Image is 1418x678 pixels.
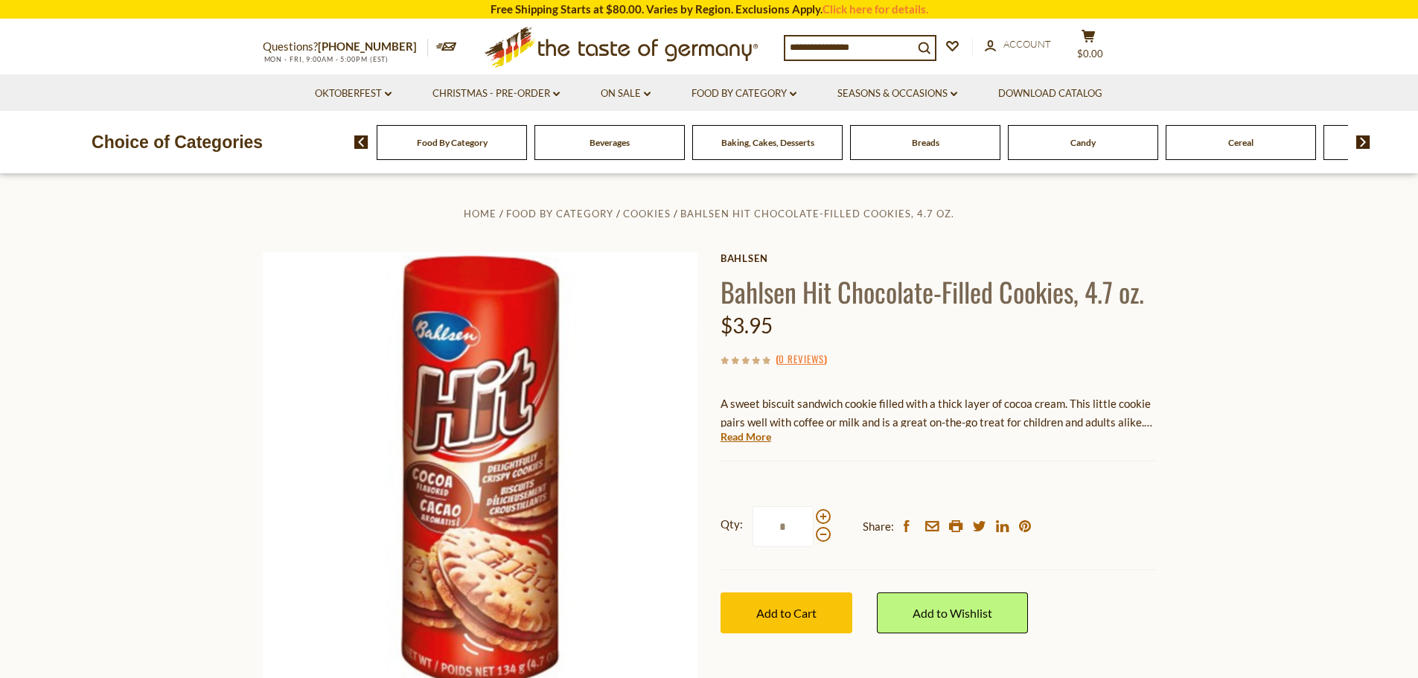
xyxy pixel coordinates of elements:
[1003,38,1051,50] span: Account
[985,36,1051,53] a: Account
[721,394,1156,432] p: A sweet biscuit sandwich cookie filled with a thick layer of cocoa cream. This little cookie pair...
[877,592,1028,633] a: Add to Wishlist
[837,86,957,102] a: Seasons & Occasions
[721,429,771,444] a: Read More
[318,39,417,53] a: [PHONE_NUMBER]
[721,252,1156,264] a: Bahlsen
[1228,137,1253,148] a: Cereal
[601,86,651,102] a: On Sale
[432,86,560,102] a: Christmas - PRE-ORDER
[721,592,852,633] button: Add to Cart
[590,137,630,148] a: Beverages
[263,37,428,57] p: Questions?
[1077,48,1103,60] span: $0.00
[1356,135,1370,149] img: next arrow
[354,135,368,149] img: previous arrow
[721,313,773,338] span: $3.95
[417,137,488,148] a: Food By Category
[315,86,392,102] a: Oktoberfest
[912,137,939,148] a: Breads
[506,208,613,220] a: Food By Category
[680,208,954,220] a: Bahlsen Hit Chocolate-Filled Cookies, 4.7 oz.
[1067,29,1111,66] button: $0.00
[721,137,814,148] a: Baking, Cakes, Desserts
[863,517,894,536] span: Share:
[464,208,496,220] a: Home
[823,2,928,16] a: Click here for details.
[1070,137,1096,148] a: Candy
[776,351,827,366] span: ( )
[721,275,1156,308] h1: Bahlsen Hit Chocolate-Filled Cookies, 4.7 oz.
[753,506,814,547] input: Qty:
[998,86,1102,102] a: Download Catalog
[263,55,389,63] span: MON - FRI, 9:00AM - 5:00PM (EST)
[692,86,796,102] a: Food By Category
[623,208,671,220] a: Cookies
[756,606,817,620] span: Add to Cart
[721,515,743,534] strong: Qty:
[779,351,824,368] a: 0 Reviews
